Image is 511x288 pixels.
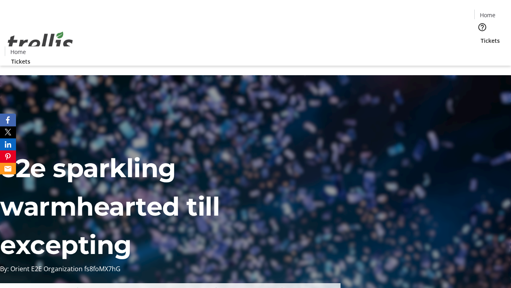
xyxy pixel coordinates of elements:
[5,48,31,56] a: Home
[11,57,30,66] span: Tickets
[5,57,37,66] a: Tickets
[481,36,500,45] span: Tickets
[10,48,26,56] span: Home
[475,11,500,19] a: Home
[474,45,490,61] button: Cart
[5,23,76,63] img: Orient E2E Organization fs8foMX7hG's Logo
[474,19,490,35] button: Help
[480,11,495,19] span: Home
[474,36,506,45] a: Tickets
